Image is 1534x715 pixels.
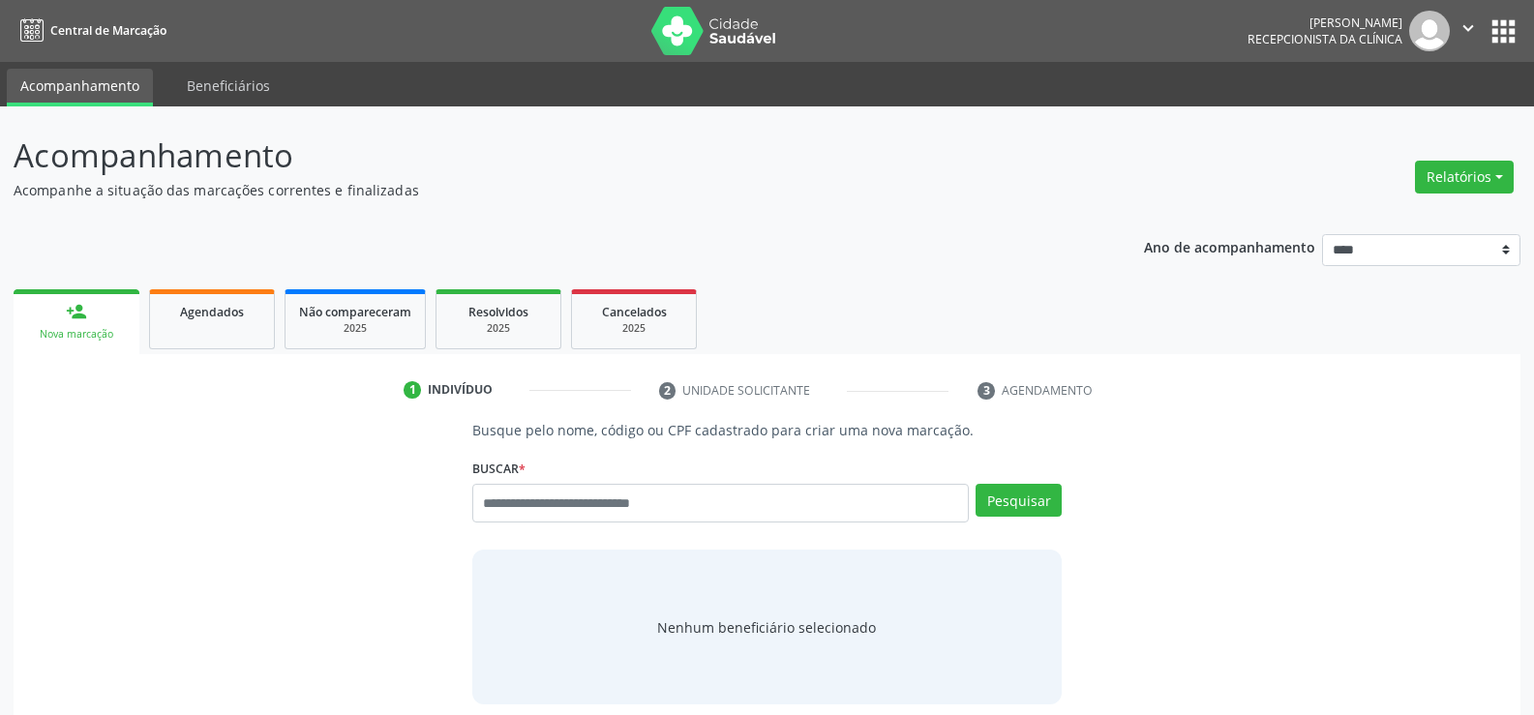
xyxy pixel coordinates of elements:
[299,321,411,336] div: 2025
[472,420,1062,440] p: Busque pelo nome, código ou CPF cadastrado para criar uma nova marcação.
[14,180,1068,200] p: Acompanhe a situação das marcações correntes e finalizadas
[14,15,166,46] a: Central de Marcação
[50,22,166,39] span: Central de Marcação
[976,484,1062,517] button: Pesquisar
[450,321,547,336] div: 2025
[602,304,667,320] span: Cancelados
[1450,11,1487,51] button: 
[468,304,528,320] span: Resolvidos
[1415,161,1514,194] button: Relatórios
[7,69,153,106] a: Acompanhamento
[1409,11,1450,51] img: img
[657,617,876,638] span: Nenhum beneficiário selecionado
[404,381,421,399] div: 1
[472,454,526,484] label: Buscar
[586,321,682,336] div: 2025
[1248,31,1402,47] span: Recepcionista da clínica
[299,304,411,320] span: Não compareceram
[1487,15,1520,48] button: apps
[173,69,284,103] a: Beneficiários
[14,132,1068,180] p: Acompanhamento
[428,381,493,399] div: Indivíduo
[27,327,126,342] div: Nova marcação
[1144,234,1315,258] p: Ano de acompanhamento
[180,304,244,320] span: Agendados
[1248,15,1402,31] div: [PERSON_NAME]
[1458,17,1479,39] i: 
[66,301,87,322] div: person_add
